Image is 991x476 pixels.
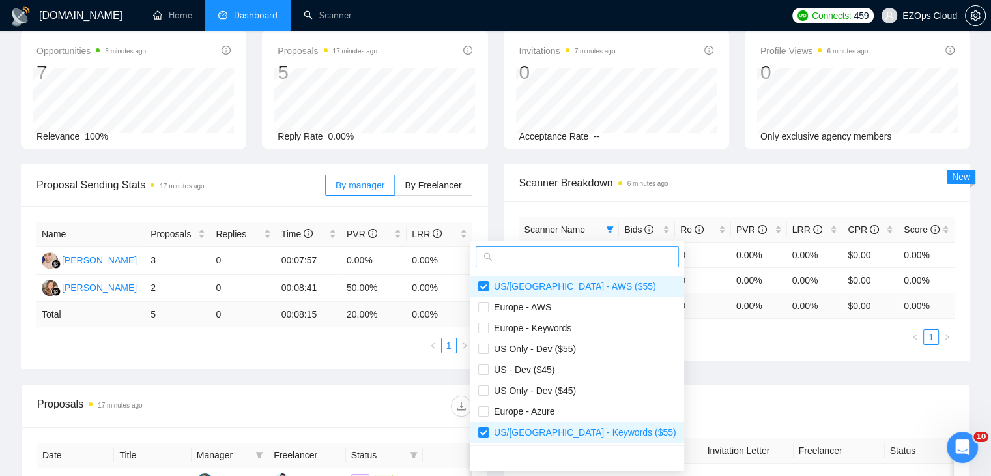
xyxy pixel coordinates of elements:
span: user [885,11,894,20]
time: 17 minutes ago [160,183,204,190]
span: Only exclusive agency members [760,131,892,141]
span: Acceptance Rate [519,131,589,141]
th: Invitation Letter [702,438,794,464]
span: Proposal Sending Stats [36,177,325,193]
span: 459 [854,8,868,23]
span: PVR [736,224,767,235]
span: info-circle [870,225,879,234]
div: [PERSON_NAME] [62,253,137,267]
div: [PERSON_NAME] [62,280,137,295]
button: right [457,338,472,353]
button: download [451,396,472,417]
span: Europe - AWS [489,302,551,312]
div: Proposals [37,396,254,417]
img: upwork-logo.png [797,10,808,21]
span: info-circle [644,225,653,234]
span: filter [606,226,614,233]
span: Score [904,224,939,235]
td: 5 [145,302,210,327]
span: Europe - Keywords [489,323,571,333]
span: Opportunities [36,43,146,59]
th: Manager [192,443,268,468]
a: AJ[PERSON_NAME] [42,254,137,265]
td: 0.00 % [731,293,787,318]
span: info-circle [813,225,822,234]
th: Name [36,222,145,247]
span: Proposals [278,43,377,59]
td: $0.00 [842,242,898,267]
span: Reply Rate [278,131,323,141]
span: filter [253,445,266,465]
span: Connects: [812,8,851,23]
button: setting [965,5,986,26]
span: info-circle [704,46,713,55]
td: 0 [675,293,731,318]
span: 0.00% [328,131,354,141]
span: filter [410,451,418,459]
span: US/[GEOGRAPHIC_DATA] - AWS ($55) [489,281,656,291]
span: New [952,171,970,182]
td: 0.00% [341,247,407,275]
th: Date [37,443,114,468]
span: filter [603,220,616,239]
span: Time [281,229,313,239]
td: 50.00% [341,275,407,302]
th: Title [114,443,191,468]
span: Profile Views [760,43,869,59]
span: Scanner Breakdown [519,175,955,191]
div: 0 [519,60,616,85]
span: LRR [792,224,822,235]
span: Dashboard [234,10,278,21]
td: 0.00% [407,247,472,275]
img: AJ [42,252,58,269]
span: setting [966,10,985,21]
iframe: Intercom live chat [947,432,978,463]
span: info-circle [304,229,313,238]
a: 1 [442,338,456,353]
span: filter [407,445,420,465]
td: 0 [675,267,731,293]
span: LRR [412,229,442,239]
span: info-circle [695,225,704,234]
td: 0.00 % [898,293,955,318]
span: US - Dev ($45) [489,364,554,375]
span: info-circle [368,229,377,238]
img: logo [10,6,31,27]
span: filter [255,451,263,459]
span: search [483,252,493,261]
img: gigradar-bm.png [51,260,61,269]
img: gigradar-bm.png [51,287,61,296]
span: Europe - Azure [489,406,554,417]
span: Bids [624,224,653,235]
li: Next Page [939,329,955,345]
td: 0.00 % [407,302,472,327]
td: 0.00% [787,267,843,293]
th: Proposals [145,222,210,247]
a: homeHome [153,10,192,21]
span: left [912,333,919,341]
a: NK[PERSON_NAME] [42,282,137,292]
span: info-circle [463,46,472,55]
span: 100% [85,131,108,141]
td: 0 [210,302,276,327]
td: 20.00 % [341,302,407,327]
span: info-circle [433,229,442,238]
span: By Freelancer [405,180,461,190]
button: right [939,329,955,345]
span: left [429,342,437,350]
div: 0 [760,60,869,85]
li: Previous Page [908,329,923,345]
td: 00:08:15 [276,302,341,327]
td: 0 [210,275,276,302]
span: info-circle [222,46,231,55]
span: right [461,342,468,350]
td: 00:08:41 [276,275,341,302]
time: 17 minutes ago [333,48,377,55]
td: 0.00% [731,242,787,267]
span: Manager [197,448,250,462]
span: Replies [216,227,261,241]
td: 3 [145,247,210,275]
li: 1 [923,329,939,345]
th: Freelancer [794,438,885,464]
button: left [908,329,923,345]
